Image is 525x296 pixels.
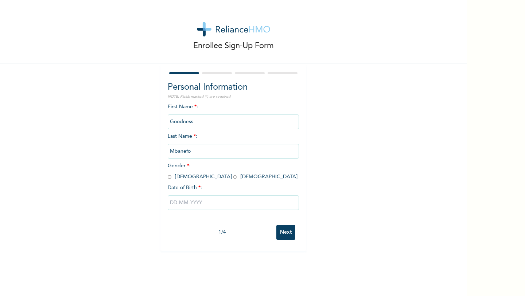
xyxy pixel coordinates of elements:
[168,144,299,159] input: Enter your last name
[168,81,299,94] h2: Personal Information
[168,195,299,210] input: DD-MM-YYYY
[168,229,276,236] div: 1 / 4
[168,104,299,124] span: First Name :
[168,163,297,179] span: Gender : [DEMOGRAPHIC_DATA] [DEMOGRAPHIC_DATA]
[193,40,274,52] p: Enrollee Sign-Up Form
[168,114,299,129] input: Enter your first name
[276,225,295,240] input: Next
[168,94,299,100] p: NOTE: Fields marked (*) are required
[168,134,299,154] span: Last Name :
[168,184,202,192] span: Date of Birth :
[197,22,270,36] img: logo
